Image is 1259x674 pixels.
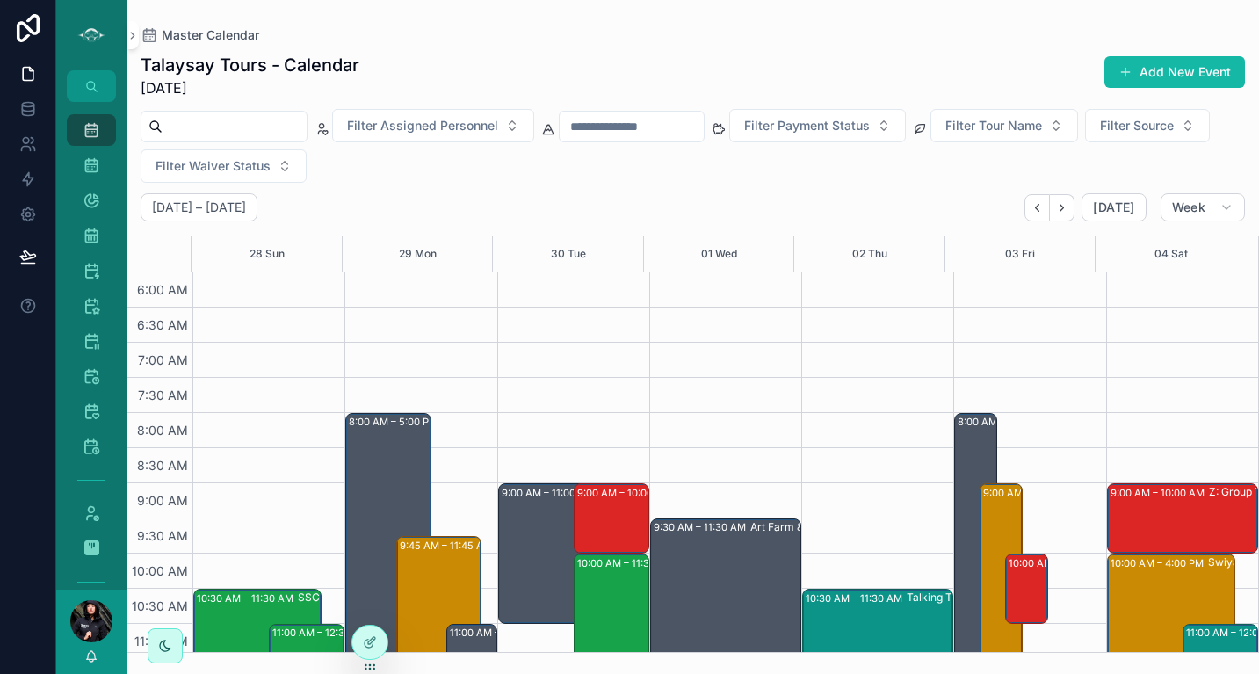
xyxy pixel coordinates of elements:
span: 6:30 AM [133,317,192,332]
button: Week [1161,193,1245,221]
button: 28 Sun [250,236,285,272]
div: 10:30 AM – 11:30 AM [806,590,907,607]
div: SSC: TT - PB Prov. Park (2) [PERSON_NAME], TW:YYAG-KEJR [298,591,421,605]
div: 11:00 AM – 12:30 PM [450,624,550,641]
div: Art Farm & [PERSON_NAME] Check-in [750,520,896,534]
div: 9:00 AM – 10:00 AMZ: Group Tours (1) [PERSON_NAME], TW:QFHK-HDQT [1108,484,1257,553]
button: 30 Tue [551,236,586,272]
h2: [DATE] – [DATE] [152,199,246,216]
button: Next [1050,194,1074,221]
span: Master Calendar [162,26,259,44]
button: Add New Event [1104,56,1245,88]
button: Select Button [332,109,534,142]
button: 29 Mon [399,236,437,272]
h1: Talaysay Tours - Calendar [141,53,359,77]
div: 9:00 AM – 10:00 AM [577,484,676,502]
div: 10:00 AM – 11:30 AM [575,554,648,658]
span: Filter Waiver Status [156,157,271,175]
div: 10:00 AM – 4:00 PM [1111,554,1208,572]
div: 9:00 AM – 10:00 AM [1111,484,1209,502]
div: 10:30 AM – 11:30 AMTalking Trees - UBC Farm [803,590,952,658]
span: Filter Source [1100,117,1174,134]
button: Select Button [141,149,307,183]
button: 02 Thu [852,236,887,272]
div: 10:00 AM – 11:00 AM [1009,554,1110,572]
a: Master Calendar [141,26,259,44]
button: Select Button [1085,109,1210,142]
button: 04 Sat [1154,236,1188,272]
span: Filter Tour Name [945,117,1042,134]
span: 10:00 AM [127,563,192,578]
button: Select Button [930,109,1078,142]
span: 9:00 AM [133,493,192,508]
div: 11:00 AM – 12:30 PM [272,624,373,641]
div: 8:00 AM – 5:00 PM [349,413,442,431]
span: 8:30 AM [133,458,192,473]
div: 9:45 AM – 11:45 AM [400,537,496,554]
div: 8:00 AM – 5:00 PM [958,413,1051,431]
div: 10:00 AM – 11:00 AM [1006,554,1047,623]
span: [DATE] [1093,199,1134,215]
div: 9:00 AM – 4:00 PM [983,484,1076,502]
span: Filter Assigned Personnel [347,117,498,134]
span: 11:00 AM [130,634,192,649]
div: 9:30 AM – 11:30 AMArt Farm & [PERSON_NAME] Check-in [651,519,800,658]
button: [DATE] [1082,193,1146,221]
div: scrollable content [56,102,127,590]
span: Week [1172,199,1205,215]
span: 6:00 AM [133,282,192,297]
div: Talking Trees - UBC Farm [907,591,1036,605]
div: 10:30 AM – 11:30 AM [197,590,298,607]
div: 9:00 AM – 11:00 AM [502,484,598,502]
div: 10:30 AM – 11:30 AMSSC: TT - PB Prov. Park (2) [PERSON_NAME], TW:YYAG-KEJR [194,590,321,658]
button: Back [1024,194,1050,221]
span: 10:30 AM [127,598,192,613]
div: 9:00 AM – 11:00 AMArt Farm & Talaysay Monthly Check-in [499,484,626,623]
div: 9:00 AM – 10:00 AM [575,484,648,553]
div: 10:00 AM – 11:30 AM [577,554,678,572]
button: 01 Wed [701,236,737,272]
button: 03 Fri [1005,236,1035,272]
img: App logo [77,21,105,49]
span: 7:30 AM [134,388,192,402]
button: Select Button [729,109,906,142]
span: 7:00 AM [134,352,192,367]
span: 8:00 AM [133,423,192,438]
span: Filter Payment Status [744,117,870,134]
div: 9:30 AM – 11:30 AM [654,518,750,536]
span: 9:30 AM [133,528,192,543]
span: [DATE] [141,77,359,98]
